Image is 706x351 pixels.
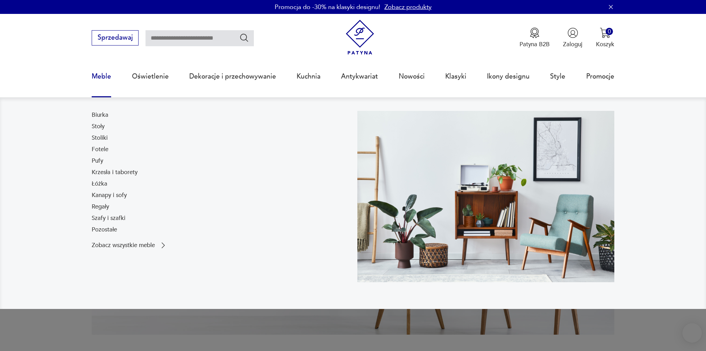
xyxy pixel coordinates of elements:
[550,60,565,92] a: Style
[92,191,127,199] a: Kanapy i sofy
[92,60,111,92] a: Meble
[297,60,321,92] a: Kuchnia
[596,27,614,48] button: 0Koszyk
[596,40,614,48] p: Koszyk
[92,168,138,177] a: Krzesła i taborety
[563,40,582,48] p: Zaloguj
[92,180,107,188] a: Łóżka
[600,27,611,38] img: Ikona koszyka
[92,214,125,222] a: Szafy i szafki
[567,27,578,38] img: Ikonka użytkownika
[92,157,103,165] a: Pufy
[342,20,377,55] img: Patyna - sklep z meblami i dekoracjami vintage
[586,60,614,92] a: Promocje
[92,241,167,250] a: Zobacz wszystkie meble
[92,134,108,142] a: Stoliki
[92,122,105,131] a: Stoły
[132,60,169,92] a: Oświetlenie
[520,27,550,48] a: Ikona medaluPatyna B2B
[399,60,425,92] a: Nowości
[384,3,432,11] a: Zobacz produkty
[357,111,614,282] img: 969d9116629659dbb0bd4e745da535dc.jpg
[275,3,380,11] p: Promocja do -30% na klasyki designu!
[92,35,139,41] a: Sprzedawaj
[606,28,613,35] div: 0
[92,243,155,248] p: Zobacz wszystkie meble
[239,33,249,43] button: Szukaj
[563,27,582,48] button: Zaloguj
[92,30,139,46] button: Sprzedawaj
[682,323,702,343] iframe: Smartsupp widget button
[92,203,109,211] a: Regały
[92,226,117,234] a: Pozostałe
[520,40,550,48] p: Patyna B2B
[92,111,108,119] a: Biurka
[487,60,530,92] a: Ikony designu
[189,60,276,92] a: Dekoracje i przechowywanie
[445,60,466,92] a: Klasyki
[92,145,108,154] a: Fotele
[341,60,378,92] a: Antykwariat
[520,27,550,48] button: Patyna B2B
[529,27,540,38] img: Ikona medalu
